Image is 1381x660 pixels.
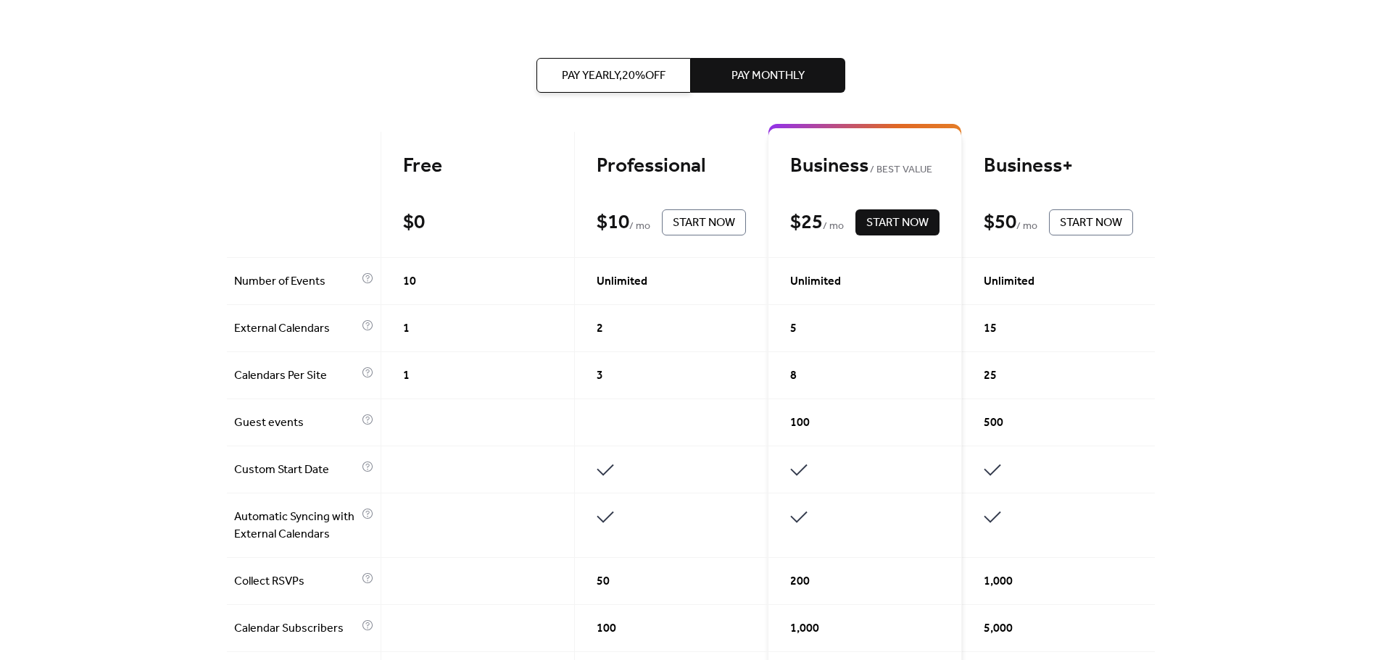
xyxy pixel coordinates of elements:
[597,620,616,638] span: 100
[790,210,823,235] div: $ 25
[984,620,1013,638] span: 5,000
[984,414,1003,432] span: 500
[790,573,810,590] span: 200
[790,320,797,338] span: 5
[790,414,810,432] span: 100
[1060,214,1122,232] span: Start Now
[403,210,425,235] div: $ 0
[234,573,358,590] span: Collect RSVPs
[984,320,997,338] span: 15
[984,210,1016,235] div: $ 50
[790,273,841,291] span: Unlimited
[1016,218,1037,235] span: / mo
[234,320,358,338] span: External Calendars
[597,210,629,235] div: $ 10
[403,154,552,179] div: Free
[562,67,665,85] span: Pay Yearly, 20% off
[868,162,933,179] span: BEST VALUE
[234,414,358,432] span: Guest events
[790,154,940,179] div: Business
[866,214,929,232] span: Start Now
[234,509,358,543] span: Automatic Syncing with External Calendars
[597,573,610,590] span: 50
[403,320,410,338] span: 1
[691,58,845,93] button: Pay Monthly
[662,209,746,235] button: Start Now
[597,320,603,338] span: 2
[234,367,358,385] span: Calendars Per Site
[403,367,410,385] span: 1
[790,367,797,385] span: 8
[790,620,819,638] span: 1,000
[597,154,746,179] div: Professional
[403,273,416,291] span: 10
[536,58,691,93] button: Pay Yearly,20%off
[1049,209,1133,235] button: Start Now
[629,218,650,235] span: / mo
[984,573,1013,590] span: 1,000
[984,273,1034,291] span: Unlimited
[823,218,844,235] span: / mo
[597,273,647,291] span: Unlimited
[855,209,940,235] button: Start Now
[984,154,1133,179] div: Business+
[984,367,997,385] span: 25
[673,214,735,232] span: Start Now
[234,461,358,479] span: Custom Start Date
[234,620,358,638] span: Calendar Subscribers
[234,273,358,291] span: Number of Events
[597,367,603,385] span: 3
[731,67,805,85] span: Pay Monthly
